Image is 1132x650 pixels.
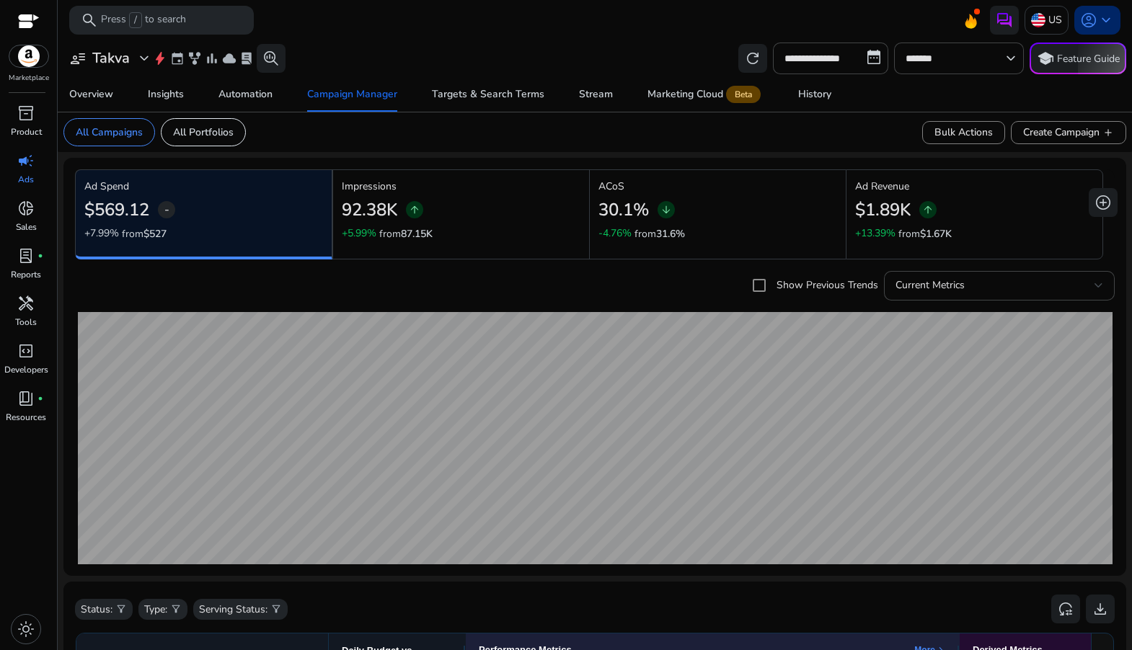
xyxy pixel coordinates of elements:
[307,89,397,99] div: Campaign Manager
[17,247,35,264] span: lab_profile
[1002,50,1020,67] span: keyboard_arrow_down
[69,50,87,67] span: user_attributes
[1023,125,1114,140] span: Create Campaign
[634,226,685,241] p: from
[738,44,767,73] button: refresh
[401,227,433,241] span: 87.15K
[17,152,35,169] span: campaign
[647,89,764,100] div: Marketing Cloud
[144,602,167,617] p: Type:
[18,173,34,186] p: Ads
[798,89,831,99] div: History
[579,89,613,99] div: Stream
[922,121,1005,144] button: Bulk Actions
[205,51,219,66] span: bar_chart
[17,620,35,638] span: light_mode
[218,89,273,99] div: Automation
[922,204,934,215] span: arrow_upward
[342,200,397,221] h2: 92.38K
[84,228,119,239] p: +7.99%
[115,603,127,615] span: filter_alt
[17,200,35,217] span: donut_small
[69,89,113,99] div: Overview
[84,200,149,221] h2: $569.12
[16,221,37,233] p: Sales
[37,396,43,401] span: fiber_manual_record
[170,603,182,615] span: filter_alt
[143,227,167,241] span: $527
[6,411,46,424] p: Resources
[11,268,41,281] p: Reports
[239,51,254,66] span: lab_profile
[222,51,236,66] span: cloud
[1102,127,1114,138] span: add
[855,200,911,221] h2: $1.89K
[4,363,48,376] p: Developers
[432,89,544,99] div: Targets & Search Terms
[656,227,685,241] span: 31.6%
[1086,595,1115,623] button: download
[1057,600,1074,618] span: reset_settings
[898,226,952,241] p: from
[1092,600,1109,618] span: download
[11,125,42,138] p: Product
[17,390,35,407] span: book_4
[257,44,286,73] button: search_insights
[598,179,837,194] p: ACoS
[136,50,153,67] span: expand_more
[17,104,35,122] span: inventory_2
[1089,188,1118,217] button: add_circle
[17,342,35,360] span: code_blocks
[76,125,143,140] p: All Campaigns
[92,50,130,67] h3: Takva
[37,253,43,259] span: fiber_manual_record
[9,45,48,67] img: amazon.svg
[84,179,323,194] p: Ad Spend
[164,201,169,218] span: -
[855,179,1094,194] p: Ad Revenue
[270,603,282,615] span: filter_alt
[744,50,761,67] span: refresh
[409,204,420,215] span: arrow_upward
[1011,121,1126,144] button: Create Campaignadd
[934,125,993,140] span: Bulk Actions
[1097,12,1115,29] span: keyboard_arrow_down
[262,50,280,67] span: search_insights
[342,228,376,239] p: +5.99%
[81,602,112,617] p: Status:
[129,12,142,28] span: /
[199,602,267,617] p: Serving Status:
[15,316,37,329] p: Tools
[1057,52,1120,66] p: Feature Guide
[81,12,98,29] span: search
[1080,12,1097,29] span: account_circle
[726,86,761,103] span: Beta
[1037,50,1054,67] span: school
[1030,43,1126,74] button: schoolFeature Guide
[920,227,952,241] span: $1.67K
[122,226,167,241] p: from
[855,228,896,239] p: +13.39%
[342,179,580,194] p: Impressions
[896,278,965,292] span: Current Metrics
[598,228,632,239] p: -4.76%
[774,277,878,293] label: Show Previous Trends
[9,73,49,84] p: Marketplace
[1095,194,1112,211] span: add_circle
[1048,7,1062,32] p: US
[379,226,433,241] p: from
[101,12,186,28] p: Press to search
[170,51,185,66] span: event
[173,125,234,140] p: All Portfolios
[187,51,202,66] span: family_history
[598,200,649,221] h2: 30.1%
[1051,595,1080,623] button: reset_settings
[660,204,672,215] span: arrow_downward
[1031,13,1045,27] img: us.svg
[153,51,167,66] span: bolt
[17,295,35,312] span: handyman
[148,89,184,99] div: Insights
